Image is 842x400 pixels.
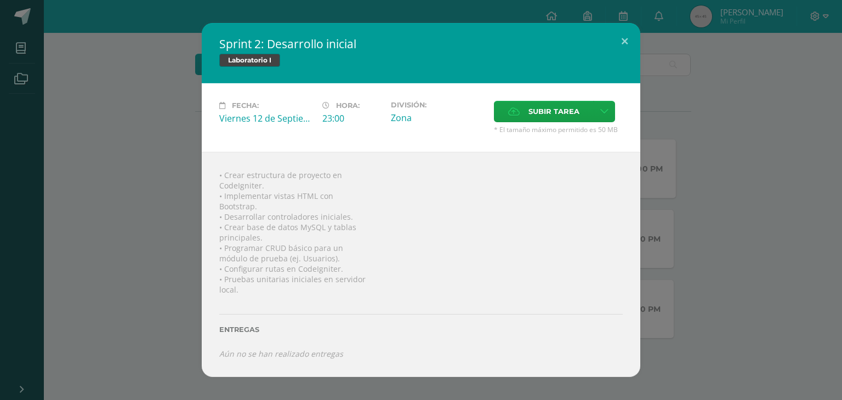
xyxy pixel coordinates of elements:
[494,125,623,134] span: * El tamaño máximo permitido es 50 MB
[219,112,314,124] div: Viernes 12 de Septiembre
[391,101,485,109] label: División:
[336,101,360,110] span: Hora:
[322,112,382,124] div: 23:00
[219,325,623,334] label: Entregas
[219,54,280,67] span: Laboratorio I
[528,101,579,122] span: Subir tarea
[609,23,640,60] button: Close (Esc)
[232,101,259,110] span: Fecha:
[391,112,485,124] div: Zona
[219,348,343,359] i: Aún no se han realizado entregas
[202,152,640,377] div: • Crear estructura de proyecto en CodeIgniter. • Implementar vistas HTML con Bootstrap. • Desarro...
[219,36,623,52] h2: Sprint 2: Desarrollo inicial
